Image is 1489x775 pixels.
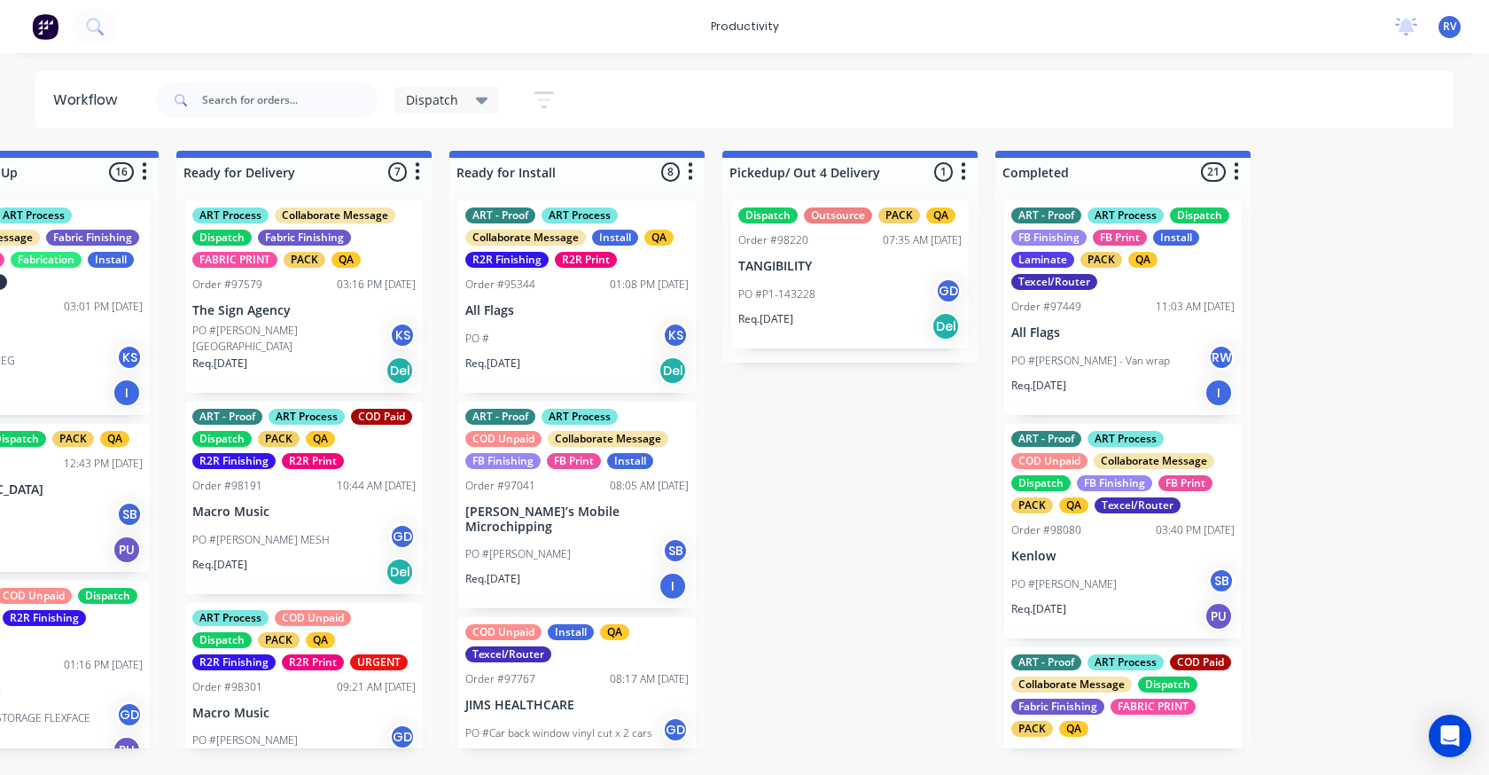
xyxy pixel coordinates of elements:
[202,82,378,118] input: Search for orders...
[192,610,269,626] div: ART Process
[1204,379,1233,407] div: I
[555,252,617,268] div: R2R Print
[1011,252,1074,268] div: Laminate
[337,679,416,695] div: 09:21 AM [DATE]
[662,716,689,743] div: GD
[600,624,629,640] div: QA
[192,532,330,548] p: PO #[PERSON_NAME] MESH
[738,286,815,302] p: PO #P1-143228
[1156,746,1235,762] div: 01:05 PM [DATE]
[1443,19,1456,35] span: RV
[659,572,687,600] div: I
[282,453,344,469] div: R2R Print
[465,331,489,347] p: PO #
[192,632,252,648] div: Dispatch
[1088,207,1164,223] div: ART Process
[465,624,542,640] div: COD Unpaid
[337,478,416,494] div: 10:44 AM [DATE]
[1170,207,1229,223] div: Dispatch
[185,402,423,594] div: ART - ProofART ProcessCOD PaidDispatchPACKQAR2R FinishingR2R PrintOrder #9819110:44 AM [DATE]Macr...
[386,356,414,385] div: Del
[1011,475,1071,491] div: Dispatch
[465,571,520,587] p: Req. [DATE]
[192,409,262,425] div: ART - Proof
[406,90,458,109] span: Dispatch
[702,13,788,40] div: productivity
[610,277,689,293] div: 01:08 PM [DATE]
[258,431,300,447] div: PACK
[607,453,653,469] div: Install
[1156,299,1235,315] div: 11:03 AM [DATE]
[738,259,962,274] p: TANGIBILITY
[192,277,262,293] div: Order #97579
[192,207,269,223] div: ART Process
[1088,431,1164,447] div: ART Process
[592,230,638,246] div: Install
[465,505,689,535] p: [PERSON_NAME]’s Mobile Microchipping
[113,536,141,564] div: PU
[1011,325,1235,341] p: All Flags
[1153,230,1199,246] div: Install
[465,546,571,562] p: PO #[PERSON_NAME]
[1011,431,1081,447] div: ART - Proof
[465,646,551,662] div: Texcel/Router
[883,232,962,248] div: 07:35 AM [DATE]
[192,706,416,721] p: Macro Music
[1011,274,1097,290] div: Texcel/Router
[1088,654,1164,670] div: ART Process
[935,278,962,304] div: GD
[389,523,416,550] div: GD
[659,356,687,385] div: Del
[386,558,414,586] div: Del
[282,654,344,670] div: R2R Print
[1011,654,1081,670] div: ART - Proof
[1208,344,1235,371] div: RW
[3,610,86,626] div: R2R Finishing
[192,679,262,695] div: Order #98301
[192,431,252,447] div: Dispatch
[192,505,416,520] p: Macro Music
[78,588,137,604] div: Dispatch
[269,409,345,425] div: ART Process
[644,230,674,246] div: QA
[100,431,129,447] div: QA
[331,252,361,268] div: QA
[116,701,143,728] div: GD
[192,453,276,469] div: R2R Finishing
[1170,654,1231,670] div: COD Paid
[465,698,689,713] p: JIMS HEALTHCARE
[547,453,601,469] div: FB Print
[1059,497,1088,513] div: QA
[610,671,689,687] div: 08:17 AM [DATE]
[1011,378,1066,394] p: Req. [DATE]
[465,356,520,372] p: Req. [DATE]
[804,207,872,223] div: Outsource
[738,232,808,248] div: Order #98220
[192,654,276,670] div: R2R Finishing
[1011,497,1053,513] div: PACK
[46,230,139,246] div: Fabric Finishing
[275,207,395,223] div: Collaborate Message
[465,453,541,469] div: FB Finishing
[306,431,335,447] div: QA
[731,200,969,348] div: DispatchOutsourcePACKQAOrder #9822007:35 AM [DATE]TANGIBILITYPO #P1-143228GDReq.[DATE]Del
[610,478,689,494] div: 08:05 AM [DATE]
[878,207,920,223] div: PACK
[1077,475,1152,491] div: FB Finishing
[932,312,960,341] div: Del
[64,657,143,673] div: 01:16 PM [DATE]
[113,379,141,407] div: I
[542,409,618,425] div: ART Process
[389,322,416,348] div: KS
[1011,522,1081,538] div: Order #98080
[275,610,351,626] div: COD Unpaid
[926,207,955,223] div: QA
[1011,601,1066,617] p: Req. [DATE]
[465,230,586,246] div: Collaborate Message
[465,671,535,687] div: Order #97767
[1011,230,1087,246] div: FB Finishing
[192,230,252,246] div: Dispatch
[52,431,94,447] div: PACK
[1095,497,1181,513] div: Texcel/Router
[32,13,58,40] img: Factory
